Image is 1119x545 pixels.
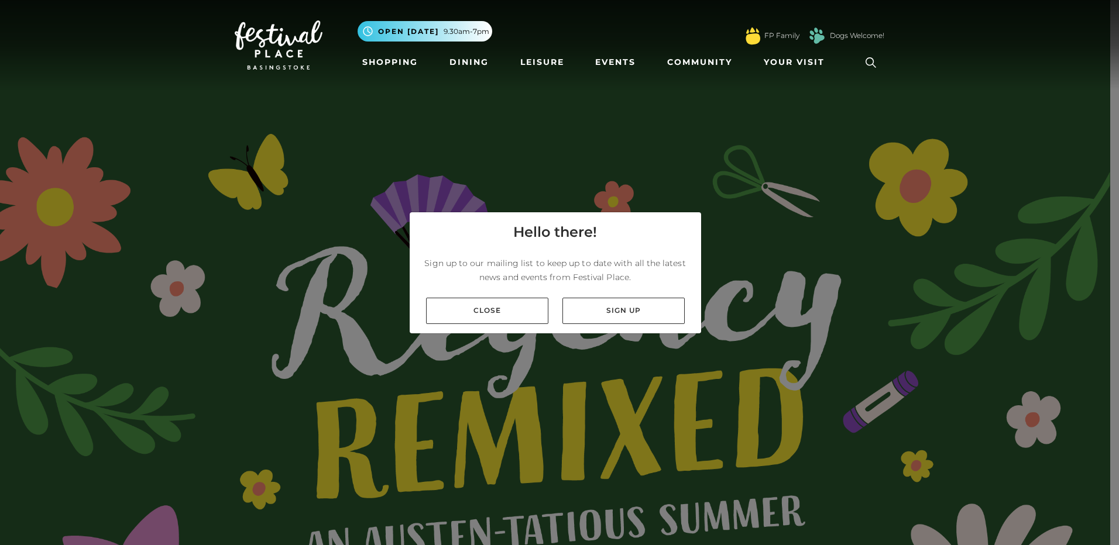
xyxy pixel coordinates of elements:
a: Shopping [358,51,423,73]
span: 9.30am-7pm [444,26,489,37]
a: FP Family [764,30,799,41]
a: Dogs Welcome! [830,30,884,41]
a: Close [426,298,548,324]
img: Festival Place Logo [235,20,322,70]
button: Open [DATE] 9.30am-7pm [358,21,492,42]
a: Events [591,51,640,73]
h4: Hello there! [513,222,597,243]
a: Sign up [562,298,685,324]
a: Leisure [516,51,569,73]
span: Open [DATE] [378,26,439,37]
span: Your Visit [764,56,825,68]
a: Community [663,51,737,73]
a: Dining [445,51,493,73]
a: Your Visit [759,51,835,73]
p: Sign up to our mailing list to keep up to date with all the latest news and events from Festival ... [419,256,692,284]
